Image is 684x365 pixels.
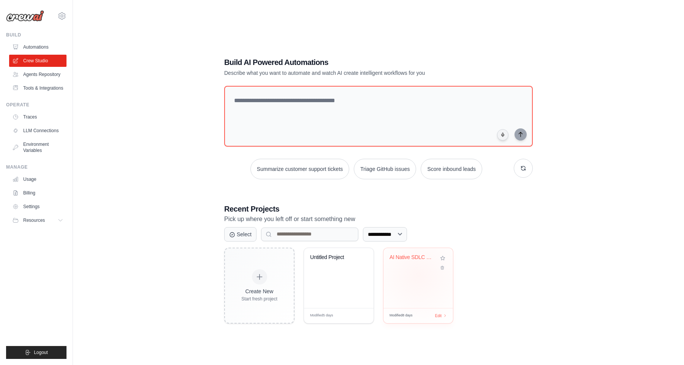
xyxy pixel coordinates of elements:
button: Click to speak your automation idea [497,129,508,141]
div: Build [6,32,66,38]
a: Traces [9,111,66,123]
button: Delete project [439,264,447,272]
p: Describe what you want to automate and watch AI create intelligent workflows for you [224,69,480,77]
button: Logout [6,346,66,359]
button: Summarize customer support tickets [250,159,349,179]
h1: Build AI Powered Automations [224,57,480,68]
span: Modified 5 days [310,313,333,318]
div: Untitled Project [310,254,356,261]
h3: Recent Projects [224,204,533,214]
div: Create New [241,288,277,295]
button: Get new suggestions [514,159,533,178]
span: Edit [356,313,362,319]
a: Agents Repository [9,68,66,81]
div: Start fresh project [241,296,277,302]
span: Logout [34,349,48,356]
a: Crew Studio [9,55,66,67]
button: Add to favorites [439,254,447,262]
a: Billing [9,187,66,199]
button: Resources [9,214,66,226]
img: Logo [6,10,44,22]
a: Settings [9,201,66,213]
a: Usage [9,173,66,185]
button: Select [224,227,256,242]
div: Operate [6,102,66,108]
a: Environment Variables [9,138,66,156]
a: Automations [9,41,66,53]
span: Resources [23,217,45,223]
div: AI Native SDLC - Engineering Team Flow [389,254,435,261]
span: Edit [435,313,442,319]
a: LLM Connections [9,125,66,137]
p: Pick up where you left off or start something new [224,214,533,224]
button: Triage GitHub issues [354,159,416,179]
div: Manage [6,164,66,170]
span: Modified 8 days [389,313,413,318]
button: Score inbound leads [421,159,482,179]
a: Tools & Integrations [9,82,66,94]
